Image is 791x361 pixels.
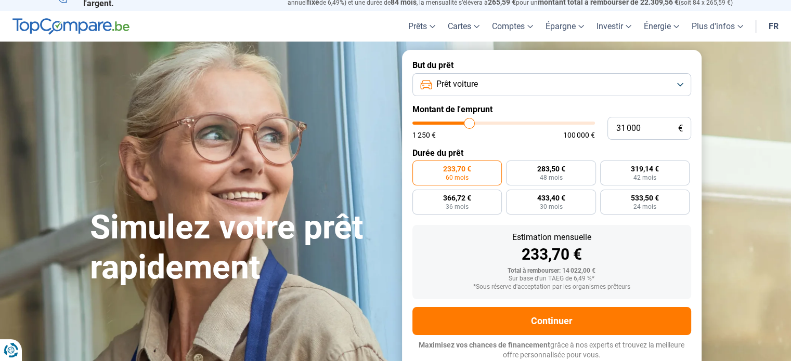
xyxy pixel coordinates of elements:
[539,175,562,181] span: 48 mois
[421,284,683,291] div: *Sous réserve d'acceptation par les organismes prêteurs
[421,247,683,262] div: 233,70 €
[436,78,478,90] span: Prêt voiture
[631,194,659,202] span: 533,50 €
[563,131,595,139] span: 100 000 €
[633,175,656,181] span: 42 mois
[412,60,691,70] label: But du prêt
[539,204,562,210] span: 30 mois
[442,11,486,42] a: Cartes
[537,194,565,202] span: 433,40 €
[537,165,565,172] span: 283,50 €
[412,104,691,114] label: Montant de l'emprunt
[446,175,469,181] span: 60 mois
[443,165,471,172] span: 233,70 €
[678,124,683,133] span: €
[412,340,691,360] p: grâce à nos experts et trouvez la meilleure offre personnalisée pour vous.
[90,208,390,288] h1: Simulez votre prêt rapidement
[12,18,129,35] img: TopCompare
[421,275,683,283] div: Sur base d'un TAEG de 6,49 %*
[412,131,436,139] span: 1 250 €
[421,233,683,242] div: Estimation mensuelle
[412,148,691,158] label: Durée du prêt
[590,11,638,42] a: Investir
[638,11,685,42] a: Énergie
[486,11,539,42] a: Comptes
[412,307,691,335] button: Continuer
[412,73,691,96] button: Prêt voiture
[402,11,442,42] a: Prêts
[421,268,683,275] div: Total à rembourser: 14 022,00 €
[419,341,550,349] span: Maximisez vos chances de financement
[446,204,469,210] span: 36 mois
[633,204,656,210] span: 24 mois
[631,165,659,172] span: 319,14 €
[762,11,785,42] a: fr
[685,11,749,42] a: Plus d'infos
[539,11,590,42] a: Épargne
[443,194,471,202] span: 366,72 €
